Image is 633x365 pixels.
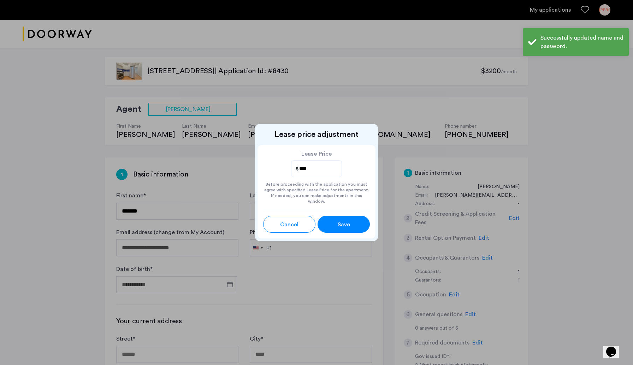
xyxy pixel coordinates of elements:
[263,177,370,204] div: Before proceeding with the application you must agree with specified Lease Price for the apartmen...
[540,34,623,51] div: Successfully updated name and password.
[291,151,342,157] label: Lease Price
[338,220,350,229] span: Save
[603,337,626,358] iframe: chat widget
[258,129,375,139] h2: Lease price adjustment
[263,216,315,233] button: button
[280,220,298,229] span: Cancel
[318,216,370,233] button: button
